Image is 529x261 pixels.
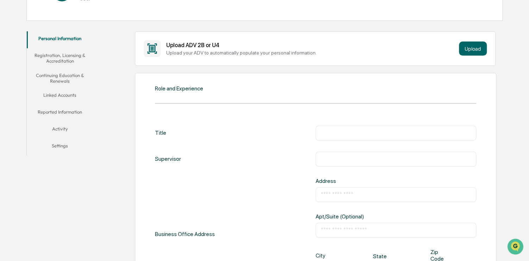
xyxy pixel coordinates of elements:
[7,54,20,66] img: 1746055101610-c473b297-6a78-478c-a979-82029cc54cd1
[155,152,181,166] div: Supervisor
[316,252,336,259] div: City
[24,61,89,66] div: We're available if you need us!
[70,119,85,125] span: Pylon
[459,42,487,56] button: Upload
[27,122,93,139] button: Activity
[316,213,388,220] div: Apt/Suite (Optional)
[155,126,166,140] div: Title
[4,86,48,98] a: 🖐️Preclearance
[4,99,47,112] a: 🔎Data Lookup
[58,89,87,96] span: Attestations
[48,86,90,98] a: 🗄️Attestations
[120,56,128,64] button: Start new chat
[155,85,203,92] div: Role and Experience
[27,139,93,155] button: Settings
[27,88,93,105] button: Linked Accounts
[166,42,456,49] div: Upload ADV 2B or U4
[166,50,456,56] div: Upload your ADV to automatically populate your personal information.
[7,89,13,95] div: 🖐️
[50,119,85,125] a: Powered byPylon
[373,253,394,260] div: State
[27,68,93,88] button: Continuing Education & Renewals
[14,102,44,109] span: Data Lookup
[7,15,128,26] p: How can we help?
[27,31,93,48] button: Personal Information
[51,89,57,95] div: 🗄️
[24,54,116,61] div: Start new chat
[506,238,525,257] iframe: Open customer support
[27,105,93,122] button: Reported Information
[27,48,93,68] button: Registration, Licensing & Accreditation
[14,89,45,96] span: Preclearance
[7,103,13,108] div: 🔎
[316,178,388,184] div: Address
[27,31,93,155] div: secondary tabs example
